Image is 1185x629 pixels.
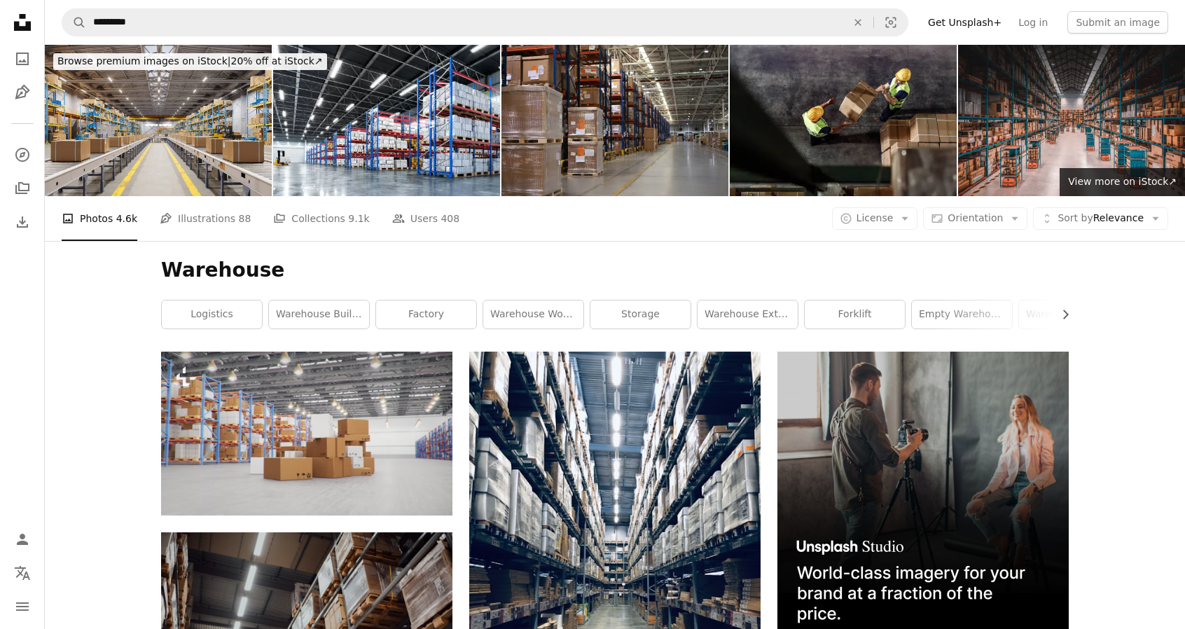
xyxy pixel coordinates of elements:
a: logistics [162,300,262,329]
a: forklift [805,300,905,329]
a: warehouse exterior [698,300,798,329]
a: warehouse outside [1019,300,1119,329]
img: Interior of a warehouse. 3d illustration [273,45,500,196]
img: Close-up Of Cardboard Boxes On Conveyor Belt In Distribution Warehouse [45,45,272,196]
button: Visual search [874,9,908,36]
a: Collections 9.1k [273,196,369,241]
button: Menu [8,593,36,621]
button: Search Unsplash [62,9,86,36]
a: storage [590,300,691,329]
a: Log in / Sign up [8,525,36,553]
button: Clear [843,9,873,36]
img: Warehouse industrial and logistics companies. Commercial warehouse. Huge distribution warehouse w... [501,45,728,196]
a: Download History [8,208,36,236]
a: Users 408 [392,196,459,241]
img: 3D Illustration packages delivery, parcels transportation system concept, heap of cardboard boxes... [161,352,452,516]
a: View more on iStock↗ [1060,168,1185,196]
a: Photos [8,45,36,73]
a: 3D Illustration packages delivery, parcels transportation system concept, heap of cardboard boxes... [161,427,452,439]
a: Get Unsplash+ [920,11,1010,34]
span: 9.1k [348,211,369,226]
a: Illustrations 88 [160,196,251,241]
a: factory [376,300,476,329]
button: scroll list to the right [1053,300,1069,329]
span: Relevance [1058,212,1144,226]
span: 408 [441,211,459,226]
span: Sort by [1058,212,1093,223]
div: 20% off at iStock ↗ [53,53,327,70]
button: License [832,207,918,230]
h1: Warehouse [161,258,1069,283]
a: empty warehouse [912,300,1012,329]
a: warehouse building [269,300,369,329]
span: Browse premium images on iStock | [57,55,230,67]
img: Above view of manual workers working with cardboard boxes in distribution warehouse. [730,45,957,196]
a: warehouse worker [483,300,583,329]
a: large warhause [469,539,761,552]
a: Illustrations [8,78,36,106]
form: Find visuals sitewide [62,8,908,36]
button: Orientation [923,207,1027,230]
span: License [857,212,894,223]
a: Log in [1010,11,1056,34]
button: Submit an image [1067,11,1168,34]
span: 88 [239,211,251,226]
img: modern warehouse with automated goods movement system. [958,45,1185,196]
button: Language [8,559,36,587]
a: Explore [8,141,36,169]
a: Browse premium images on iStock|20% off at iStock↗ [45,45,335,78]
button: Sort byRelevance [1033,207,1168,230]
a: Collections [8,174,36,202]
span: View more on iStock ↗ [1068,176,1177,187]
span: Orientation [948,212,1003,223]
